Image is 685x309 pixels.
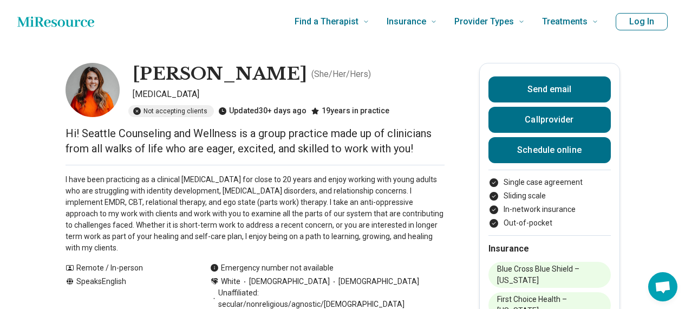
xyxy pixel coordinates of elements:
[133,88,445,101] p: [MEDICAL_DATA]
[488,76,611,102] button: Send email
[488,177,611,229] ul: Payment options
[488,190,611,202] li: Sliding scale
[133,63,307,86] h1: [PERSON_NAME]
[210,262,334,274] div: Emergency number not available
[311,68,371,81] p: ( She/Her/Hers )
[488,262,611,288] li: Blue Cross Blue Shield – [US_STATE]
[542,14,588,29] span: Treatments
[488,217,611,229] li: Out-of-pocket
[66,262,188,274] div: Remote / In-person
[387,14,426,29] span: Insurance
[330,276,419,287] span: [DEMOGRAPHIC_DATA]
[221,276,240,287] span: White
[17,11,94,33] a: Home page
[488,242,611,255] h2: Insurance
[295,14,358,29] span: Find a Therapist
[66,126,445,156] p: Hi! Seattle Counseling and Wellness is a group practice made up of clinicians from all walks of l...
[66,63,120,117] img: Angela Agelopoulos, Psychologist
[128,105,214,117] div: Not accepting clients
[311,105,389,117] div: 19 years in practice
[488,177,611,188] li: Single case agreement
[616,13,668,30] button: Log In
[648,272,677,301] div: Open chat
[454,14,514,29] span: Provider Types
[66,174,445,254] p: I have been practicing as a clinical [MEDICAL_DATA] for close to 20 years and enjoy working with ...
[488,137,611,163] a: Schedule online
[488,204,611,215] li: In-network insurance
[240,276,330,287] span: [DEMOGRAPHIC_DATA]
[218,105,306,117] div: Updated 30+ days ago
[488,107,611,133] button: Callprovider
